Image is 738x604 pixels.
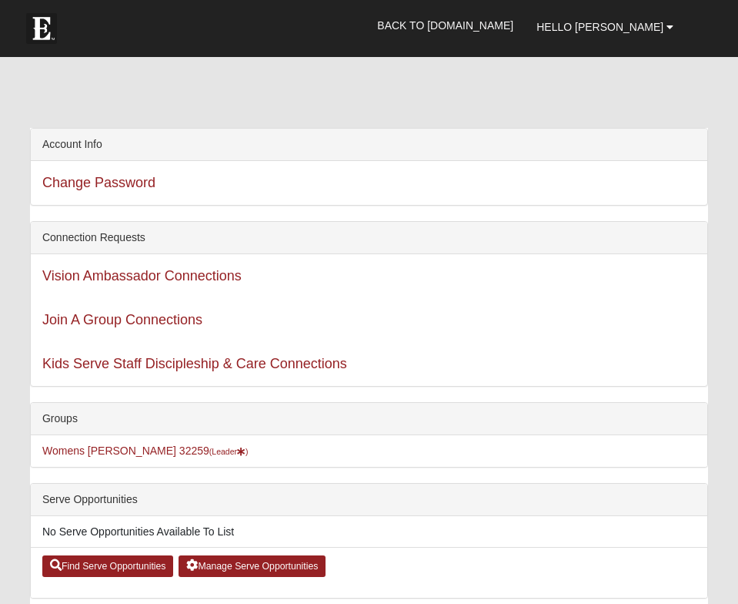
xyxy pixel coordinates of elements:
[525,8,685,46] a: Hello [PERSON_NAME]
[209,447,249,456] small: (Leader )
[42,268,242,284] a: Vision Ambassador Connections
[536,21,663,33] span: Hello [PERSON_NAME]
[42,445,249,457] a: Womens [PERSON_NAME] 32259(Leader)
[31,129,707,161] div: Account Info
[26,13,57,44] img: Eleven22 logo
[31,403,707,435] div: Groups
[31,222,707,254] div: Connection Requests
[31,484,707,516] div: Serve Opportunities
[366,6,525,45] a: Back to [DOMAIN_NAME]
[42,175,155,190] a: Change Password
[42,555,174,577] a: Find Serve Opportunities
[42,356,347,371] a: Kids Serve Staff Discipleship & Care Connections
[42,312,202,327] a: Join A Group Connections
[31,516,707,548] li: No Serve Opportunities Available To List
[179,555,326,577] a: Manage Serve Opportunities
